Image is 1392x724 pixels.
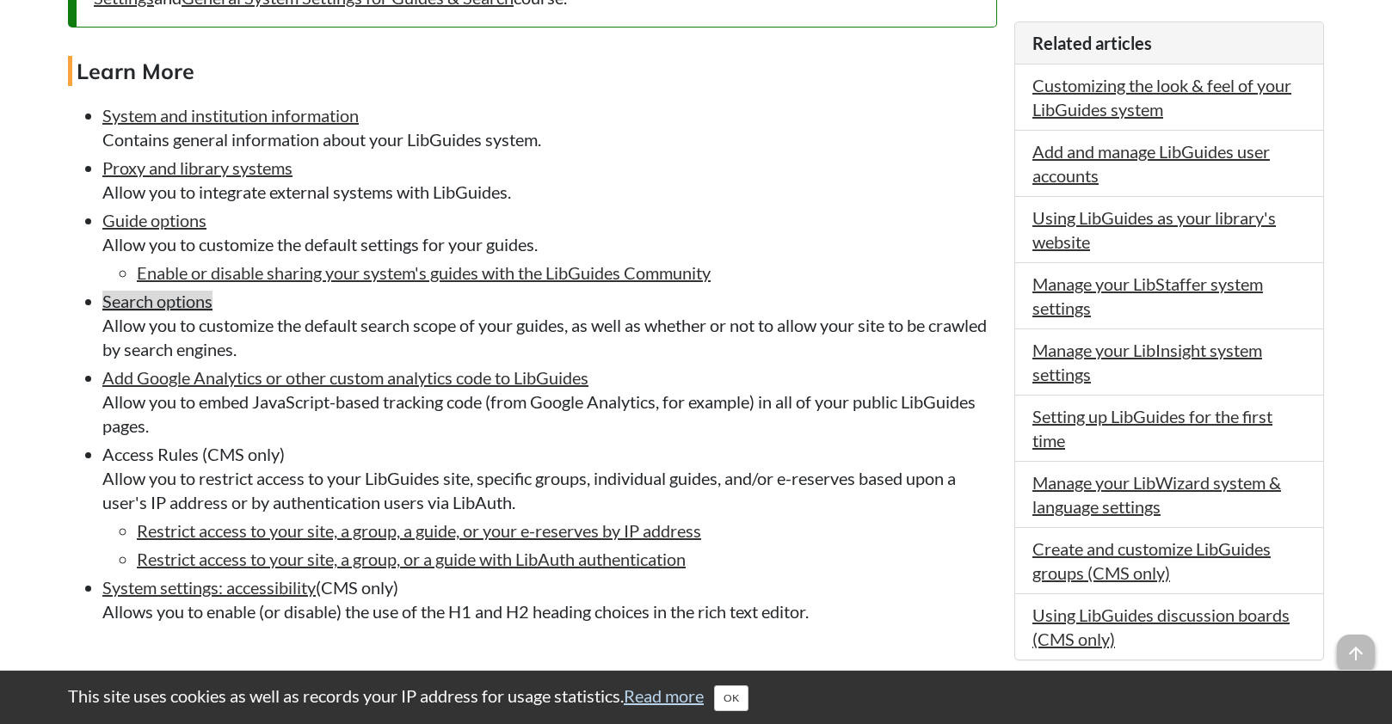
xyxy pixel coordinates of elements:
[102,157,293,178] a: Proxy and library systems
[68,56,997,86] h4: Learn More
[102,105,359,126] a: System and institution information
[102,365,997,438] li: Allow you to embed JavaScript-based tracking code (from Google Analytics, for example) in all of ...
[1032,207,1276,252] a: Using LibGuides as your library's website
[1032,33,1152,53] span: Related articles
[1032,273,1263,318] a: Manage your LibStaffer system settings
[1032,604,1290,649] a: Using LibGuides discussion boards (CMS only)
[102,156,997,204] li: Allow you to integrate external systems with LibGuides.
[1032,75,1291,120] a: Customizing the look & feel of your LibGuides system
[102,442,997,571] li: Access Rules (CMS only) Allow you to restrict access to your LibGuides site, specific groups, ind...
[102,367,588,388] a: Add Google Analytics or other custom analytics code to LibGuides
[624,685,704,706] a: Read more
[102,103,997,151] li: Contains general information about your LibGuides system.
[1337,636,1375,657] a: arrow_upward
[51,684,1341,711] div: This site uses cookies as well as records your IP address for usage statistics.
[714,685,748,711] button: Close
[102,291,212,311] a: Search options
[1032,340,1262,384] a: Manage your LibInsight system settings
[102,289,997,361] li: Allow you to customize the default search scope of your guides, as well as whether or not to allo...
[1032,472,1281,517] a: Manage your LibWizard system & language settings
[137,262,711,283] a: Enable or disable sharing your system's guides with the LibGuides Community
[102,210,206,230] a: Guide options
[137,549,686,569] a: Restrict access to your site, a group, or a guide with LibAuth authentication
[102,575,997,623] li: (CMS only) Allows you to enable (or disable) the use of the H1 and H2 heading choices in the rich...
[1337,635,1375,672] span: arrow_upward
[1032,538,1271,583] a: Create and customize LibGuides groups (CMS only)
[1032,141,1270,186] a: Add and manage LibGuides user accounts
[102,208,997,285] li: Allow you to customize the default settings for your guides.
[1032,406,1272,451] a: Setting up LibGuides for the first time
[137,520,701,541] a: Restrict access to your site, a group, a guide, or your e-reserves by IP address
[102,577,316,598] a: System settings: accessibility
